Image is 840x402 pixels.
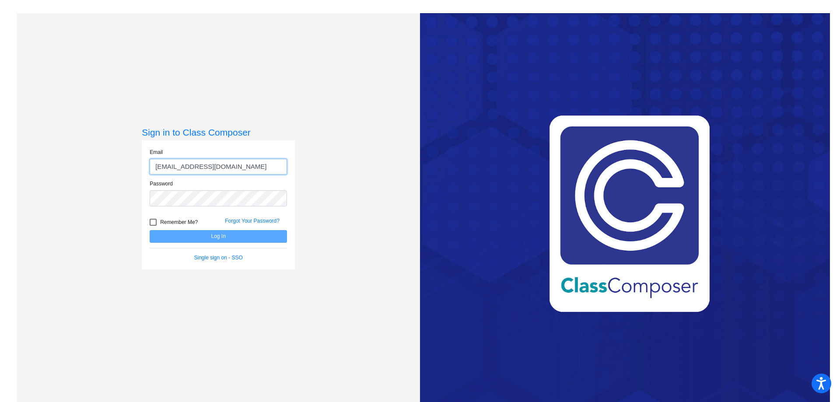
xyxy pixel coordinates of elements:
a: Single sign on - SSO [194,255,243,261]
label: Email [150,148,163,156]
h3: Sign in to Class Composer [142,127,295,138]
span: Remember Me? [160,217,198,227]
button: Log In [150,230,287,243]
a: Forgot Your Password? [225,218,280,224]
label: Password [150,180,173,188]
